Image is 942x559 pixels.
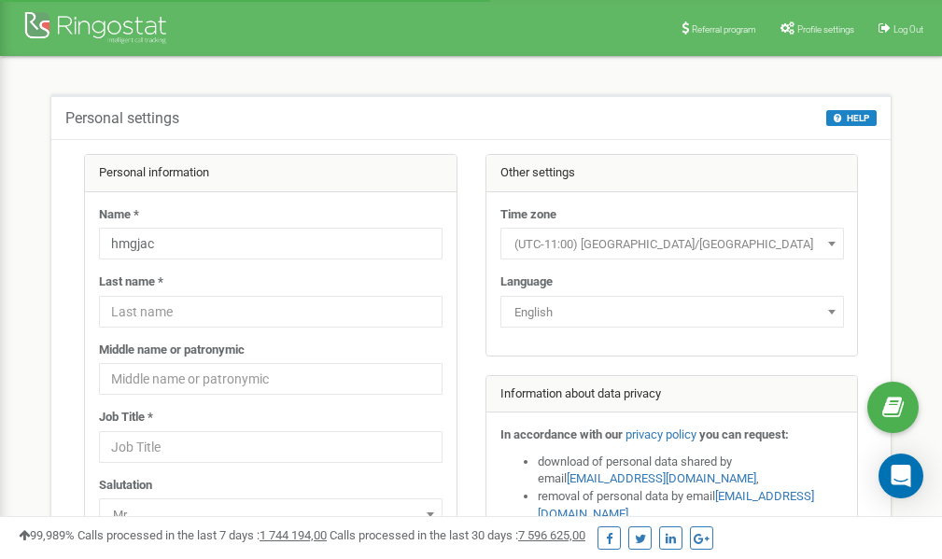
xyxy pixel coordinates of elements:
input: Job Title [99,431,443,463]
div: Other settings [486,155,858,192]
span: Mr. [99,498,443,530]
label: Job Title * [99,409,153,426]
span: English [500,296,844,328]
li: removal of personal data by email , [538,488,844,523]
span: 99,989% [19,528,75,542]
label: Middle name or patronymic [99,342,245,359]
span: Calls processed in the last 7 days : [77,528,327,542]
input: Last name [99,296,443,328]
label: Name * [99,206,139,224]
span: Calls processed in the last 30 days : [330,528,585,542]
button: HELP [826,110,877,126]
u: 7 596 625,00 [518,528,585,542]
span: (UTC-11:00) Pacific/Midway [507,231,837,258]
label: Last name * [99,273,163,291]
div: Personal information [85,155,457,192]
label: Language [500,273,553,291]
strong: you can request: [699,427,789,441]
u: 1 744 194,00 [260,528,327,542]
li: download of personal data shared by email , [538,454,844,488]
h5: Personal settings [65,110,179,127]
label: Salutation [99,477,152,495]
span: Mr. [105,502,436,528]
div: Open Intercom Messenger [879,454,923,498]
input: Middle name or patronymic [99,363,443,395]
a: [EMAIL_ADDRESS][DOMAIN_NAME] [567,471,756,485]
span: English [507,300,837,326]
label: Time zone [500,206,556,224]
strong: In accordance with our [500,427,623,441]
span: Log Out [893,24,923,35]
a: privacy policy [626,427,696,441]
input: Name [99,228,443,259]
span: (UTC-11:00) Pacific/Midway [500,228,844,259]
span: Profile settings [797,24,854,35]
div: Information about data privacy [486,376,858,413]
span: Referral program [692,24,756,35]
